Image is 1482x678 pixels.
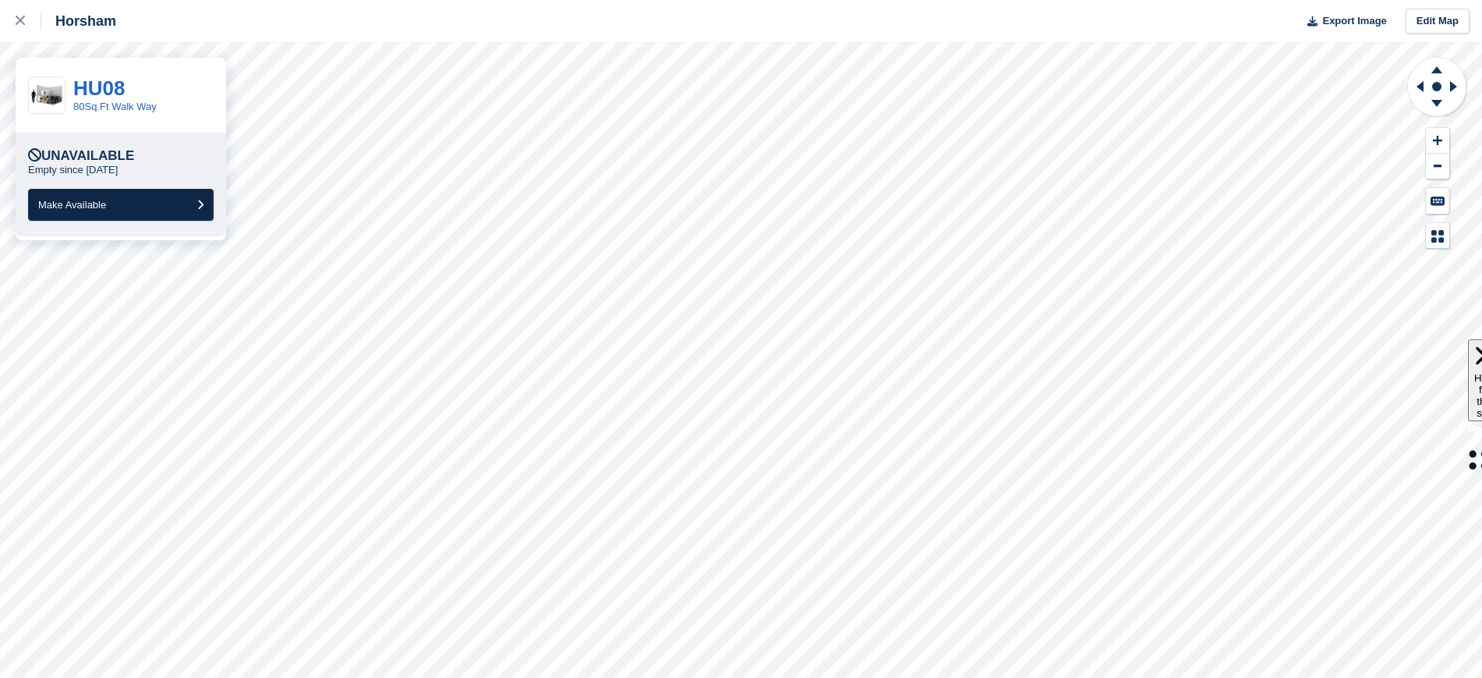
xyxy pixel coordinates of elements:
button: Export Image [1298,9,1387,34]
button: Zoom In [1426,128,1449,154]
span: Make Available [38,199,106,211]
button: Make Available [28,189,214,221]
a: HU08 [73,76,125,100]
button: Keyboard Shortcuts [1426,188,1449,214]
div: Horsham [41,12,116,30]
p: Empty since [DATE] [28,164,118,176]
span: Export Image [1322,13,1386,29]
button: Map Legend [1426,223,1449,249]
button: Zoom Out [1426,154,1449,179]
a: 80Sq.Ft Walk Way [73,101,157,112]
a: Edit Map [1406,9,1470,34]
div: Unavailable [28,148,134,164]
img: 75-sqft-unit.jpg [29,82,65,109]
